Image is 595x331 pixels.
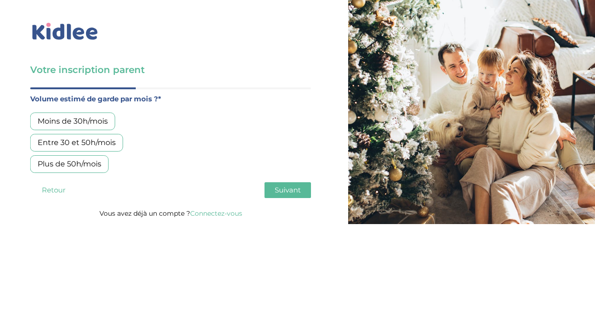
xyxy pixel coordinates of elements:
[30,182,77,198] button: Retour
[30,93,311,105] label: Volume estimé de garde par mois ?*
[30,63,311,76] h3: Votre inscription parent
[190,209,242,218] a: Connectez-vous
[275,185,301,194] span: Suivant
[30,113,115,130] div: Moins de 30h/mois
[30,155,109,173] div: Plus de 50h/mois
[30,207,311,219] p: Vous avez déjà un compte ?
[30,134,123,152] div: Entre 30 et 50h/mois
[264,182,311,198] button: Suivant
[30,21,100,42] img: logo_kidlee_bleu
